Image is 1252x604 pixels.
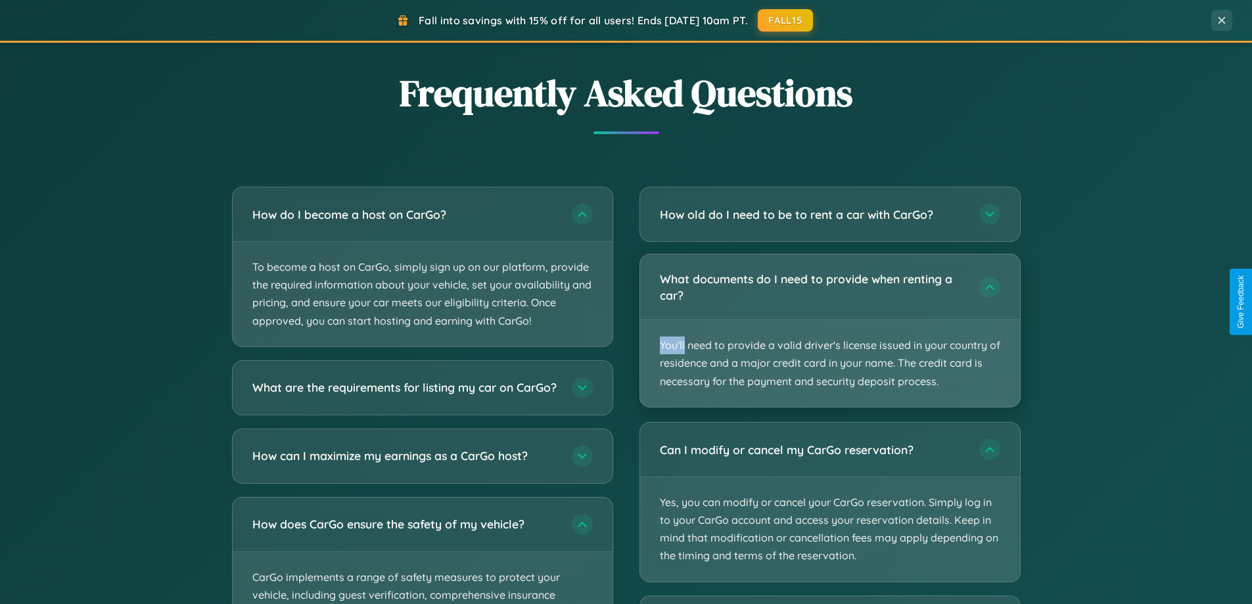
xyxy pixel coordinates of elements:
p: To become a host on CarGo, simply sign up on our platform, provide the required information about... [233,242,613,346]
button: FALL15 [758,9,813,32]
p: Yes, you can modify or cancel your CarGo reservation. Simply log in to your CarGo account and acc... [640,477,1020,582]
h3: What documents do I need to provide when renting a car? [660,271,966,303]
h2: Frequently Asked Questions [232,68,1021,118]
h3: How does CarGo ensure the safety of my vehicle? [252,516,559,532]
div: Give Feedback [1236,275,1245,329]
h3: What are the requirements for listing my car on CarGo? [252,379,559,396]
span: Fall into savings with 15% off for all users! Ends [DATE] 10am PT. [419,14,748,27]
h3: How can I maximize my earnings as a CarGo host? [252,448,559,464]
h3: How old do I need to be to rent a car with CarGo? [660,206,966,223]
p: You'll need to provide a valid driver's license issued in your country of residence and a major c... [640,320,1020,407]
h3: Can I modify or cancel my CarGo reservation? [660,442,966,458]
h3: How do I become a host on CarGo? [252,206,559,223]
